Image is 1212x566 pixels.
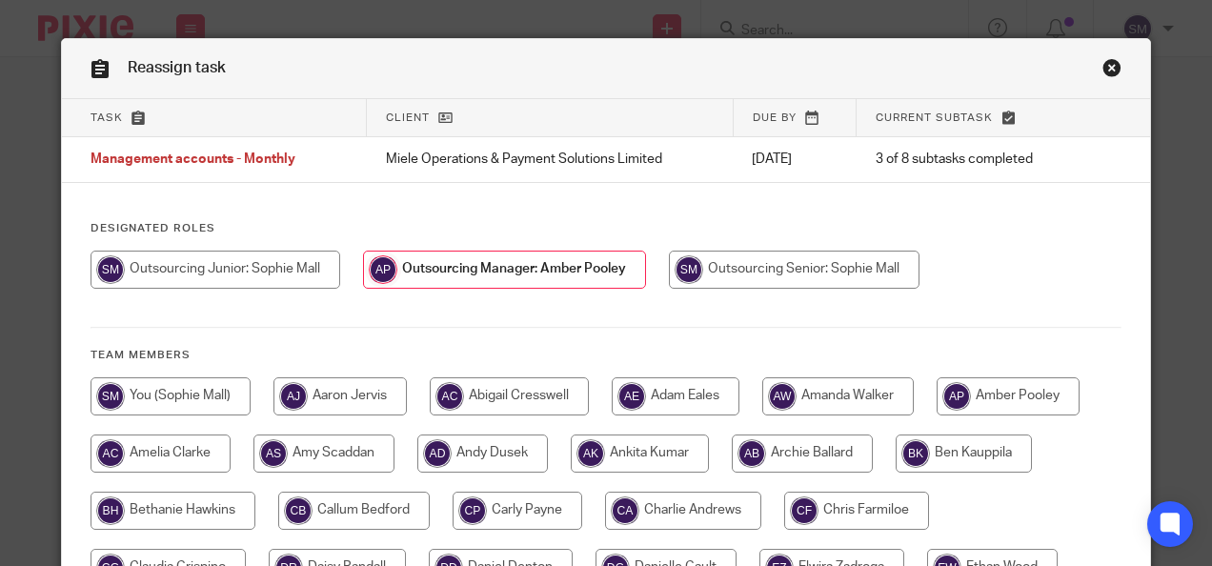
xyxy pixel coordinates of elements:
[91,221,1122,236] h4: Designated Roles
[91,153,295,167] span: Management accounts - Monthly
[91,348,1122,363] h4: Team members
[876,112,993,123] span: Current subtask
[91,112,123,123] span: Task
[386,150,714,169] p: Miele Operations & Payment Solutions Limited
[1102,58,1121,84] a: Close this dialog window
[857,137,1084,183] td: 3 of 8 subtasks completed
[753,112,797,123] span: Due by
[128,60,226,75] span: Reassign task
[752,150,837,169] p: [DATE]
[386,112,430,123] span: Client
